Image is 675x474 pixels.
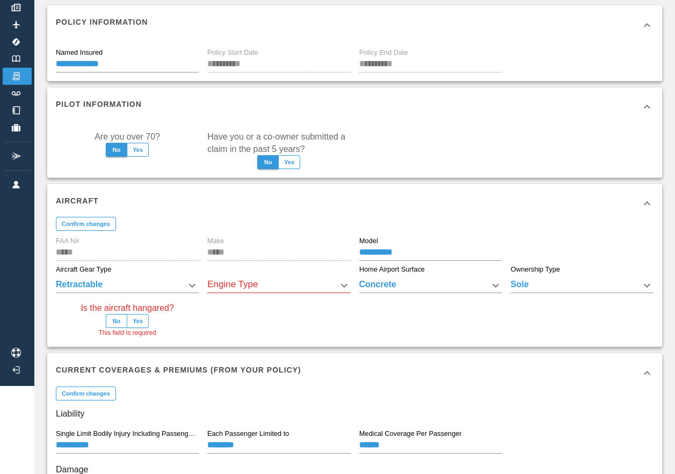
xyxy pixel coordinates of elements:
[47,353,662,392] div: Current Coverages & Premiums (from your policy)
[56,98,142,110] h6: Pilot Information
[95,130,160,143] label: Are you over 70?
[47,5,662,44] div: Policy Information
[47,184,662,223] div: Aircraft
[56,364,301,376] h6: Current Coverages & Premiums (from your policy)
[359,278,502,293] div: Concrete
[207,130,350,155] label: Have you or a co-owner submitted a claim in the past 5 years?
[207,236,224,246] label: Make
[207,429,289,439] label: Each Passenger Limited to
[56,278,199,293] div: Retractable
[278,155,300,169] button: Yes
[127,314,149,328] button: Yes
[207,48,258,57] label: Policy Start Date
[106,143,127,157] button: No
[56,265,111,274] label: Aircraft Gear Type
[127,143,149,157] button: Yes
[56,387,116,400] button: Confirm changes
[359,48,408,57] label: Policy End Date
[56,236,79,246] label: FAA N#
[56,429,199,439] label: Single Limit Bodily Injury Including Passengers, and Property Damage: Each Occurrence
[257,155,279,169] button: No
[359,265,425,274] label: Home Airport Surface
[56,16,148,28] h6: Policy Information
[359,236,378,246] label: Model
[56,48,103,57] label: Named Insured
[47,87,662,126] div: Pilot Information
[359,429,462,439] label: Medical Coverage Per Passenger
[56,406,654,421] h6: Liability
[56,195,99,207] h6: Aircraft
[98,328,156,339] span: This field is required
[511,278,654,293] div: Sole
[81,302,173,314] label: Is the aircraft hangared?
[106,314,127,328] button: No
[511,265,560,274] label: Ownership Type
[56,217,116,231] button: Confirm changes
